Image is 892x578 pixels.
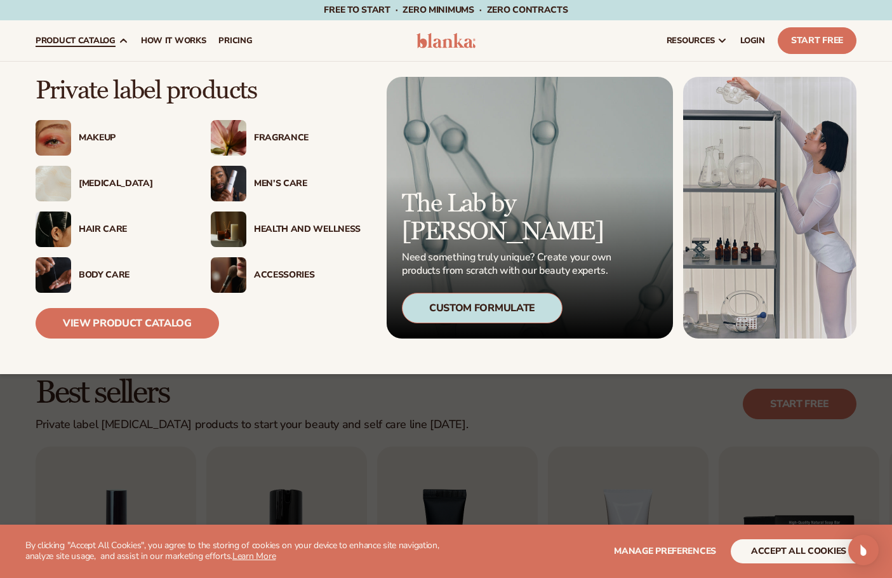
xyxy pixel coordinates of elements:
a: resources [660,20,734,61]
div: Health And Wellness [254,224,361,235]
div: Hair Care [79,224,185,235]
img: Candles and incense on table. [211,212,246,247]
img: Female hair pulled back with clips. [36,212,71,247]
a: product catalog [29,20,135,61]
p: Need something truly unique? Create your own products from scratch with our beauty experts. [402,251,615,278]
div: Open Intercom Messenger [848,535,879,565]
img: Male holding moisturizer bottle. [211,166,246,201]
img: Pink blooming flower. [211,120,246,156]
img: logo [416,33,476,48]
a: Female with makeup brush. Accessories [211,257,361,293]
a: Female with glitter eye makeup. Makeup [36,120,185,156]
span: Free to start · ZERO minimums · ZERO contracts [324,4,568,16]
span: LOGIN [740,36,765,46]
a: Learn More [232,550,276,562]
a: Male holding moisturizer bottle. Men’s Care [211,166,361,201]
span: How It Works [141,36,206,46]
button: Manage preferences [614,539,716,563]
div: [MEDICAL_DATA] [79,178,185,189]
a: Candles and incense on table. Health And Wellness [211,212,361,247]
a: View Product Catalog [36,308,219,339]
a: Cream moisturizer swatch. [MEDICAL_DATA] [36,166,185,201]
div: Body Care [79,270,185,281]
p: Private label products [36,77,361,105]
img: Female in lab with equipment. [683,77,856,339]
span: Manage preferences [614,545,716,557]
span: resources [667,36,715,46]
a: Female hair pulled back with clips. Hair Care [36,212,185,247]
a: Pink blooming flower. Fragrance [211,120,361,156]
div: Accessories [254,270,361,281]
a: LOGIN [734,20,771,61]
a: Male hand applying moisturizer. Body Care [36,257,185,293]
img: Female with makeup brush. [211,257,246,293]
img: Male hand applying moisturizer. [36,257,71,293]
p: By clicking "Accept All Cookies", you agree to the storing of cookies on your device to enhance s... [25,541,456,562]
span: product catalog [36,36,116,46]
p: The Lab by [PERSON_NAME] [402,190,615,246]
div: Makeup [79,133,185,144]
span: pricing [218,36,252,46]
a: Start Free [778,27,856,54]
div: Men’s Care [254,178,361,189]
div: Fragrance [254,133,361,144]
a: Microscopic product formula. The Lab by [PERSON_NAME] Need something truly unique? Create your ow... [387,77,673,339]
a: pricing [212,20,258,61]
button: accept all cookies [731,539,867,563]
img: Female with glitter eye makeup. [36,120,71,156]
a: How It Works [135,20,213,61]
div: Custom Formulate [402,293,562,323]
img: Cream moisturizer swatch. [36,166,71,201]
